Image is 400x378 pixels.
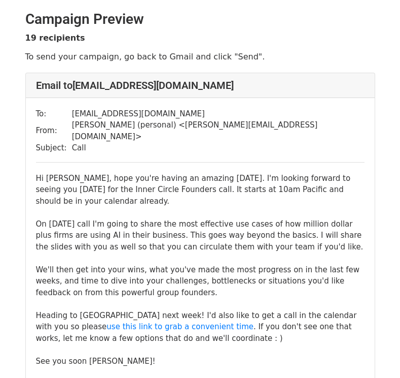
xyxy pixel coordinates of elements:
[36,79,365,91] h4: Email to [EMAIL_ADDRESS][DOMAIN_NAME]
[25,51,375,62] p: To send your campaign, go back to Gmail and click "Send".
[36,119,72,142] td: From:
[25,11,375,28] h2: Campaign Preview
[106,322,253,331] a: use this link to grab a convenient time
[72,142,365,154] td: Call
[72,119,365,142] td: [PERSON_NAME] (personal) < [PERSON_NAME][EMAIL_ADDRESS][DOMAIN_NAME] >
[36,142,72,154] td: Subject:
[72,108,365,120] td: [EMAIL_ADDRESS][DOMAIN_NAME]
[25,33,85,43] strong: 19 recipients
[36,108,72,120] td: To:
